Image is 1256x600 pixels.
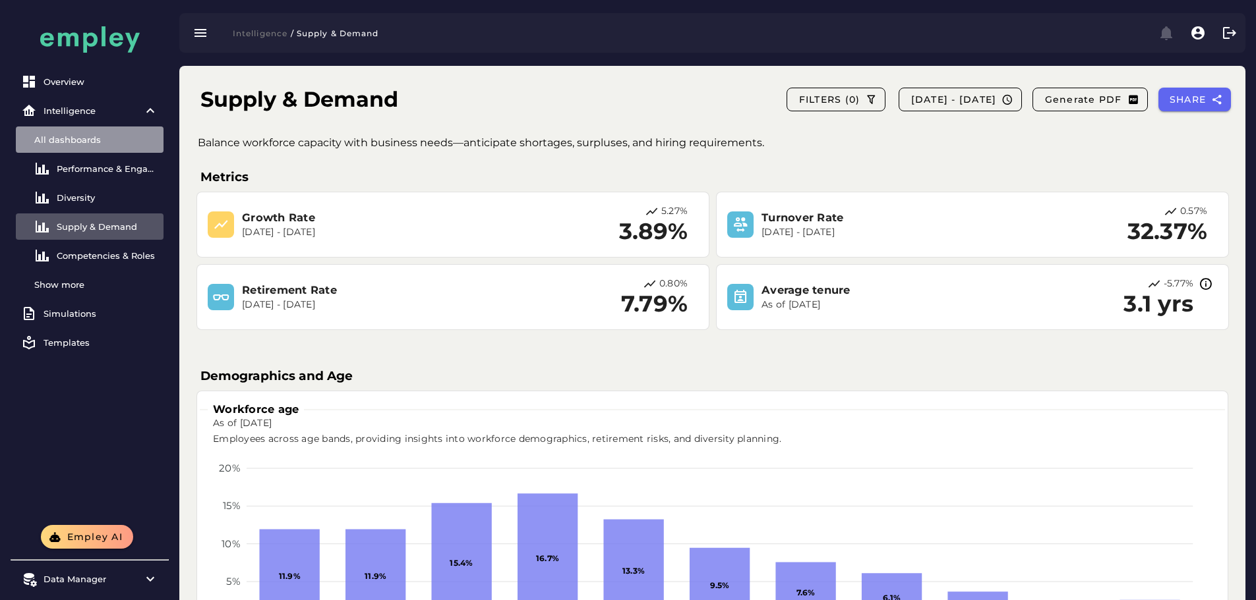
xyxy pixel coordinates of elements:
p: 0.80% [659,277,688,291]
span: SHARE [1169,94,1207,105]
p: [DATE] - [DATE] [242,226,487,239]
div: Show more [34,279,158,290]
p: -5.77% [1164,277,1194,291]
h3: Workforce age [208,402,304,417]
h2: 3.89% [619,219,688,245]
button: / Supply & Demand [287,24,386,42]
div: Data Manager [44,574,136,584]
button: FILTERS (0) [787,88,885,111]
h3: Average tenure [762,283,1007,298]
span: Generate PDF [1044,94,1121,105]
h2: 3.1 yrs [1123,291,1193,317]
a: All dashboards [16,126,164,153]
tspan: 15% [223,500,240,512]
span: Empley AI [66,531,123,543]
h2: 7.79% [621,291,688,317]
div: Diversity [57,192,158,203]
h1: Supply & Demand [200,84,398,115]
p: 0.57% [1180,205,1207,219]
a: Supply & Demand [16,213,164,240]
h3: Metrics [200,168,1224,186]
tspan: 20% [219,462,240,474]
a: Simulations [16,300,164,327]
p: Balance workforce capacity with business needs—anticipate shortages, surpluses, and hiring requir... [198,135,1248,151]
div: Intelligence [44,105,136,116]
div: Templates [44,337,158,348]
a: Diversity [16,184,164,211]
h3: Turnover Rate [762,210,1007,225]
span: Intelligence [232,28,287,38]
div: Competencies & Roles [57,250,158,261]
span: FILTERS (0) [798,94,860,105]
div: Simulations [44,308,158,319]
div: Performance & Engagement [57,163,158,174]
button: Generate PDF [1032,88,1147,111]
a: Overview [16,68,164,95]
span: / Supply & Demand [290,28,378,38]
p: [DATE] - [DATE] [762,226,1007,239]
p: As of [DATE] [762,298,1007,312]
a: Competencies & Roles [16,242,164,269]
button: [DATE] - [DATE] [899,88,1022,111]
button: Intelligence [224,24,287,42]
h3: Demographics and Age [200,367,1224,385]
span: [DATE] - [DATE] [910,94,996,105]
div: Employees across age bands, providing insights into workforce demographics, retirement risks, and... [205,425,1225,454]
tspan: 5% [226,575,240,587]
h3: Growth Rate [242,210,487,225]
tspan: 10% [222,537,240,550]
h2: 32.37% [1127,219,1208,245]
h3: Retirement Rate [242,283,487,298]
a: Templates [16,329,164,356]
button: Empley AI [41,525,133,549]
p: [DATE] - [DATE] [242,298,487,312]
div: Supply & Demand [57,221,158,232]
a: Performance & Engagement [16,155,164,182]
p: 5.27% [661,205,688,219]
button: SHARE [1158,88,1232,111]
div: Overview [44,76,158,87]
div: All dashboards [34,134,158,145]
